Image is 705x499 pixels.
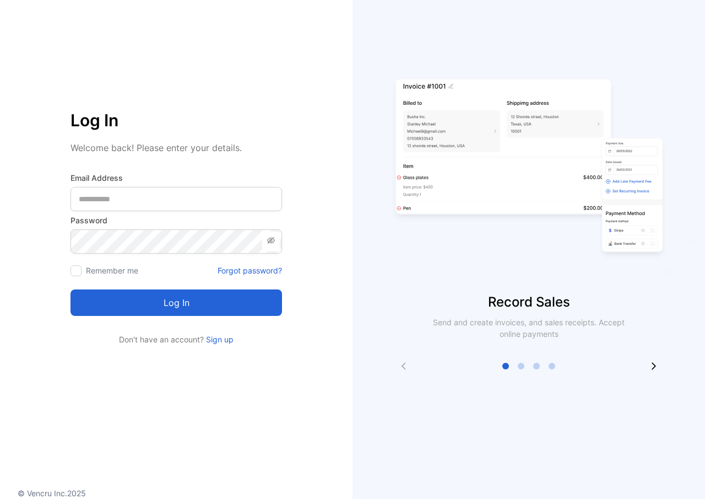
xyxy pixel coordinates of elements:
a: Forgot password? [218,265,282,276]
a: Sign up [204,335,234,344]
p: Send and create invoices, and sales receipts. Accept online payments [423,316,634,340]
img: slider image [391,44,666,292]
label: Password [70,214,282,226]
button: Log in [70,289,282,316]
img: vencru logo [70,44,126,104]
p: Record Sales [352,292,705,312]
p: Log In [70,107,282,133]
label: Remember me [86,266,138,275]
p: Welcome back! Please enter your details. [70,141,282,154]
label: Email Address [70,172,282,184]
p: Don't have an account? [70,334,282,345]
